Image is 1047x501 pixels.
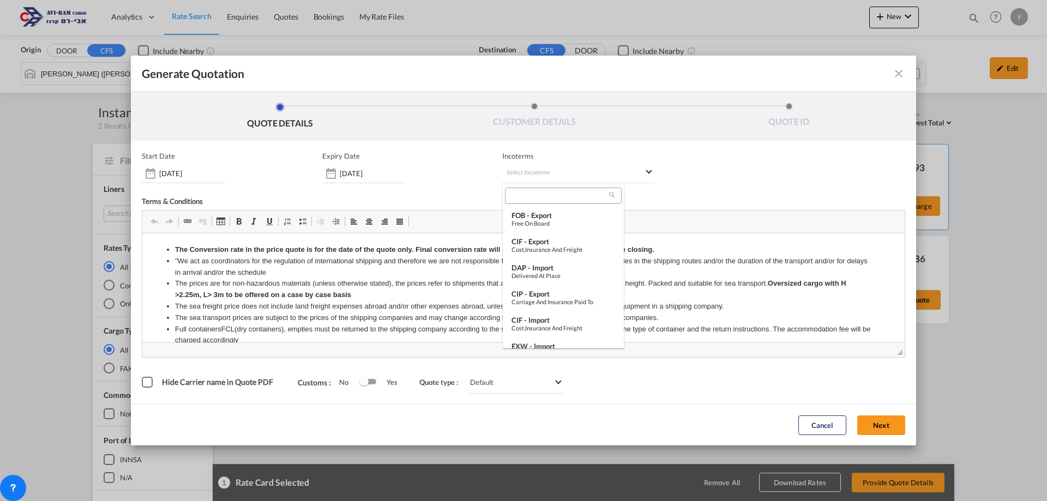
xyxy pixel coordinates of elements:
[33,90,730,113] li: Full containersFCL(dry containers), empties must be returned to the shipping company according to...
[33,45,730,68] li: The prices are for non-hazardous materials (unless otherwise stated), the prices refer to shipmen...
[512,342,615,351] div: EXW - import
[512,246,615,253] div: Cost,Insurance and Freight
[608,191,616,199] md-icon: icon-magnify
[512,272,615,279] div: Delivered at Place
[33,22,730,45] li: "We act as coordinators for the regulation of international shipping and therefore we are not res...
[33,79,730,90] li: The sea transport prices are subject to the prices of the shipping companies and may change accor...
[512,289,615,298] div: CIP - export
[512,263,615,272] div: DAP - import
[512,237,615,246] div: CIF - export
[512,298,615,305] div: Carriage and Insurance Paid to
[33,12,512,20] strong: The Conversion rate in the price quote is for the date of the quote only. Final conversion rate w...
[512,220,615,227] div: Free on Board
[512,211,615,220] div: FOB - export
[33,68,730,79] li: The sea freight price does not include land freight expenses abroad and/or other expenses abroad,...
[512,316,615,324] div: CIF - import
[512,324,615,331] div: Cost,Insurance and Freight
